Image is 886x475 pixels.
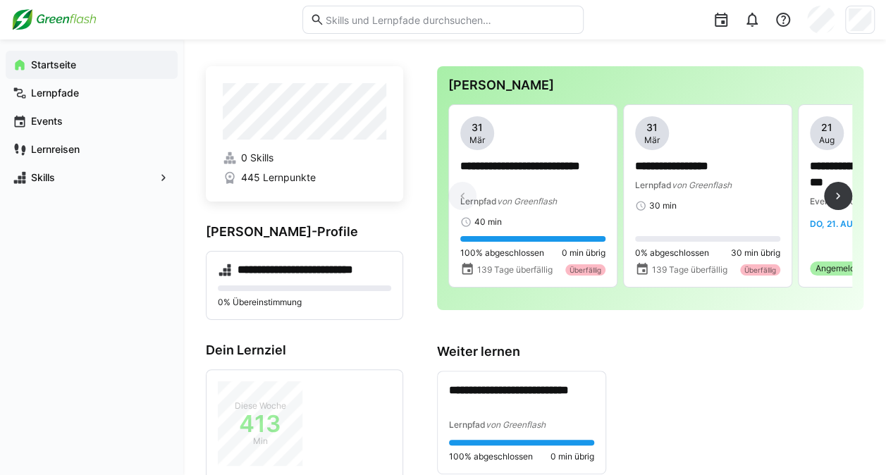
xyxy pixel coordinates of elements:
span: 40 min [474,216,502,228]
span: Mär [644,135,660,146]
span: 30 min [649,200,677,211]
input: Skills und Lernpfade durchsuchen… [324,13,576,26]
div: Überfällig [565,264,605,276]
span: von Greenflash [672,180,732,190]
span: Lernpfad [449,419,486,430]
h3: Weiter lernen [437,344,863,359]
span: 0% abgeschlossen [635,247,709,259]
span: 139 Tage überfällig [477,264,553,276]
a: 0 Skills [223,151,386,165]
span: Aug [819,135,835,146]
div: Überfällig [740,264,780,276]
span: 0 min übrig [562,247,605,259]
span: von Greenflash [486,419,546,430]
p: 0% Übereinstimmung [218,297,391,308]
span: 30 min übrig [731,247,780,259]
span: 31 [646,121,658,135]
span: 21 [821,121,832,135]
h3: [PERSON_NAME] [448,78,852,93]
span: Lernpfad [635,180,672,190]
span: 100% abgeschlossen [460,247,544,259]
span: Lernpfad [460,196,497,206]
span: 139 Tage überfällig [652,264,727,276]
span: von Greenflash [497,196,557,206]
h3: Dein Lernziel [206,343,403,358]
span: 0 min übrig [550,451,594,462]
span: 445 Lernpunkte [241,171,316,185]
span: 100% abgeschlossen [449,451,533,462]
span: 0 Skills [241,151,273,165]
span: Mär [469,135,485,146]
span: Angemeldet [816,263,863,274]
span: Event [810,196,832,206]
span: 31 [472,121,483,135]
h3: [PERSON_NAME]-Profile [206,224,403,240]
